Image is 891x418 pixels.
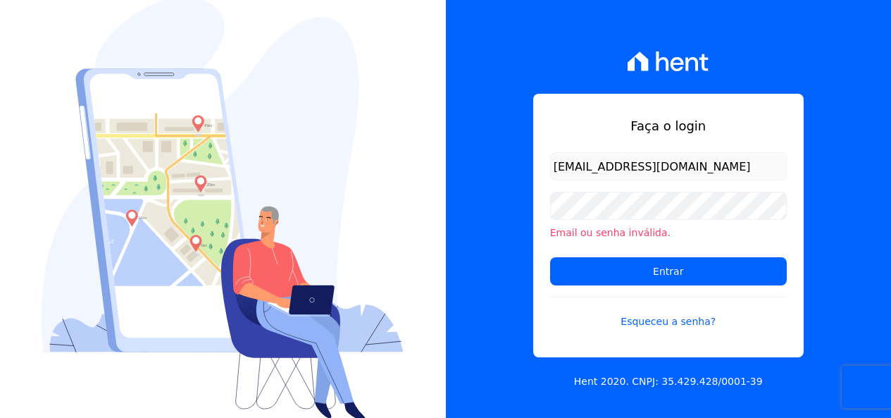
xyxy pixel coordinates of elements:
[550,297,787,329] a: Esqueceu a senha?
[574,374,763,389] p: Hent 2020. CNPJ: 35.429.428/0001-39
[550,116,787,135] h1: Faça o login
[550,152,787,180] input: Email
[550,226,787,240] li: Email ou senha inválida.
[550,257,787,285] input: Entrar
